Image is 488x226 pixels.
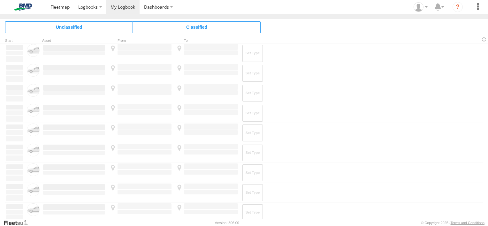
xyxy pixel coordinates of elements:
[480,36,488,42] span: Refresh
[42,39,106,42] div: Asset
[5,39,24,42] div: Click to Sort
[133,21,261,33] span: Click to view Classified Trips
[109,39,172,42] div: From
[215,221,239,225] div: Version: 306.00
[4,220,33,226] a: Visit our Website
[175,39,239,42] div: To
[5,21,133,33] span: Click to view Unclassified Trips
[411,2,430,12] div: Kathryn Wilson
[421,221,484,225] div: © Copyright 2025 -
[6,4,40,11] img: bmd-logo.svg
[453,2,463,12] i: ?
[451,221,484,225] a: Terms and Conditions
